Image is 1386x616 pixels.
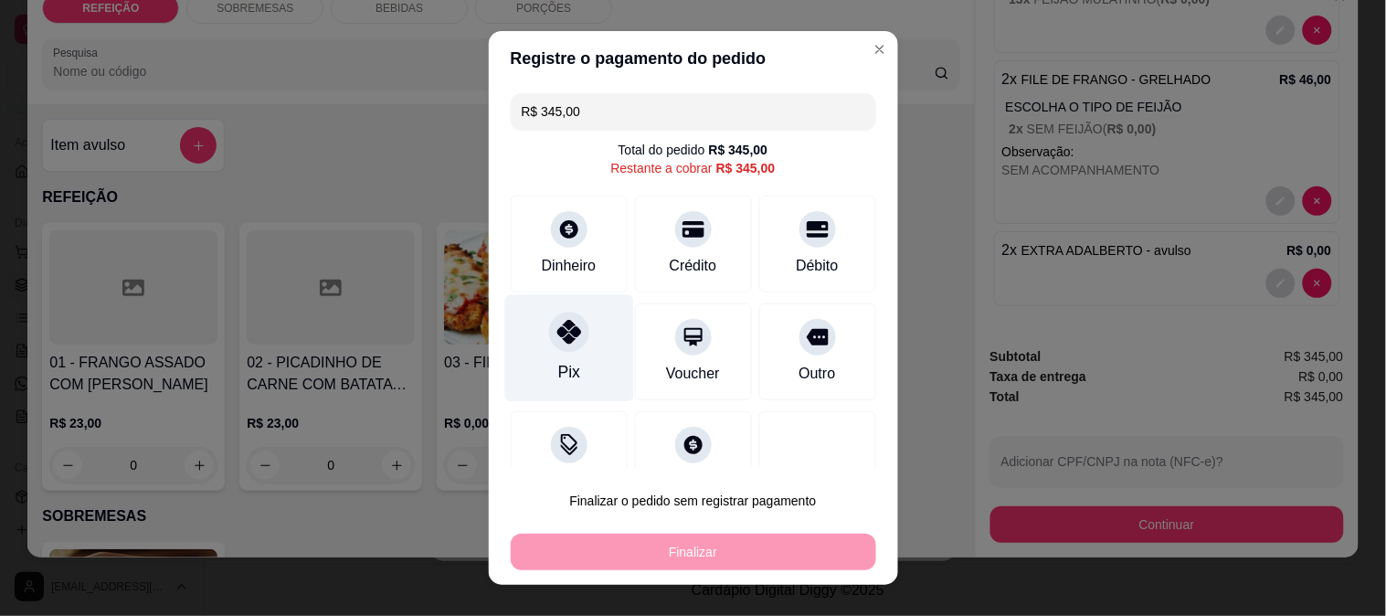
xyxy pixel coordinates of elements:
div: Outro [799,363,835,385]
div: Voucher [666,363,720,385]
div: Dinheiro [542,255,597,277]
div: Crédito [670,255,717,277]
button: Close [865,35,894,64]
button: Finalizar o pedido sem registrar pagamento [511,483,876,519]
div: Pix [557,360,579,384]
div: R$ 345,00 [709,141,768,159]
div: Restante a cobrar [611,159,776,177]
input: Ex.: hambúrguer de cordeiro [522,93,865,130]
div: Total do pedido [619,141,768,159]
div: R$ 345,00 [716,159,776,177]
div: Débito [796,255,838,277]
header: Registre o pagamento do pedido [489,31,898,86]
